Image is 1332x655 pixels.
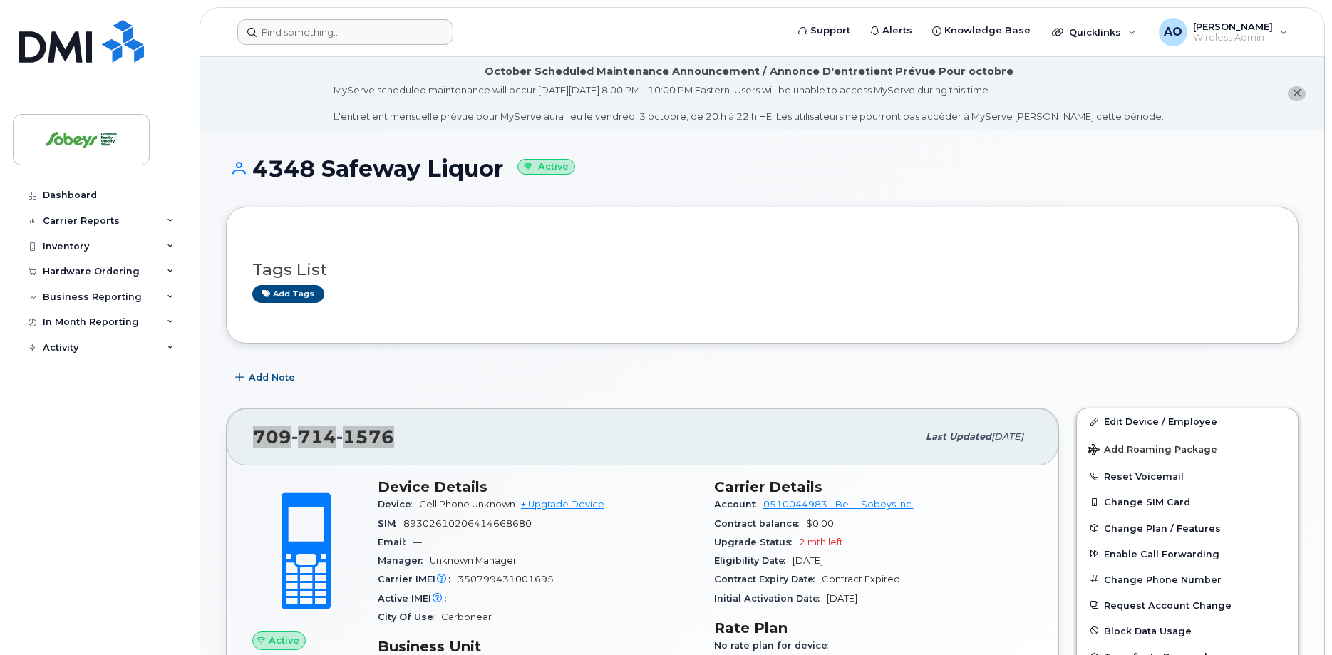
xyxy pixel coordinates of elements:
span: Active [269,634,299,647]
button: Change Plan / Features [1077,515,1298,541]
button: Enable Call Forwarding [1077,541,1298,567]
span: Add Note [249,371,295,384]
span: 1576 [336,426,394,448]
button: Add Note [226,365,307,391]
h3: Rate Plan [714,619,1033,636]
span: Upgrade Status [714,537,799,547]
span: 350799431001695 [458,574,554,584]
span: Contract Expiry Date [714,574,822,584]
button: Reset Voicemail [1077,463,1298,489]
span: Account [714,499,763,510]
span: Initial Activation Date [714,593,827,604]
span: [DATE] [827,593,857,604]
small: Active [517,159,575,175]
span: [DATE] [793,555,823,566]
h3: Device Details [378,478,697,495]
span: 2 mth left [799,537,843,547]
div: MyServe scheduled maintenance will occur [DATE][DATE] 8:00 PM - 10:00 PM Eastern. Users will be u... [334,83,1164,123]
a: Add tags [252,285,324,303]
span: 709 [253,426,394,448]
span: — [453,593,463,604]
h3: Tags List [252,261,1272,279]
a: 0510044983 - Bell - Sobeys Inc. [763,499,914,510]
h3: Carrier Details [714,478,1033,495]
span: Carrier IMEI [378,574,458,584]
h3: Business Unit [378,638,697,655]
span: Last updated [926,431,991,442]
span: 89302610206414668680 [403,518,532,529]
h1: 4348 Safeway Liquor [226,156,1299,181]
span: Email [378,537,413,547]
button: Request Account Change [1077,592,1298,618]
a: Edit Device / Employee [1077,408,1298,434]
div: October Scheduled Maintenance Announcement / Annonce D'entretient Prévue Pour octobre [485,64,1013,79]
span: $0.00 [806,518,834,529]
span: Manager [378,555,430,566]
span: [DATE] [991,431,1023,442]
span: Contract Expired [822,574,900,584]
span: Carbonear [441,612,492,622]
span: Active IMEI [378,593,453,604]
span: Contract balance [714,518,806,529]
span: Eligibility Date [714,555,793,566]
span: — [413,537,422,547]
span: Cell Phone Unknown [419,499,515,510]
span: SIM [378,518,403,529]
span: Device [378,499,419,510]
button: Block Data Usage [1077,618,1298,644]
span: City Of Use [378,612,441,622]
span: Unknown Manager [430,555,517,566]
button: Change SIM Card [1077,489,1298,515]
a: + Upgrade Device [521,499,604,510]
span: Add Roaming Package [1088,444,1217,458]
span: Enable Call Forwarding [1104,548,1219,559]
button: Change Phone Number [1077,567,1298,592]
span: No rate plan for device [714,640,835,651]
span: Change Plan / Features [1104,522,1221,533]
button: Add Roaming Package [1077,434,1298,463]
button: close notification [1288,86,1306,101]
span: 714 [291,426,336,448]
